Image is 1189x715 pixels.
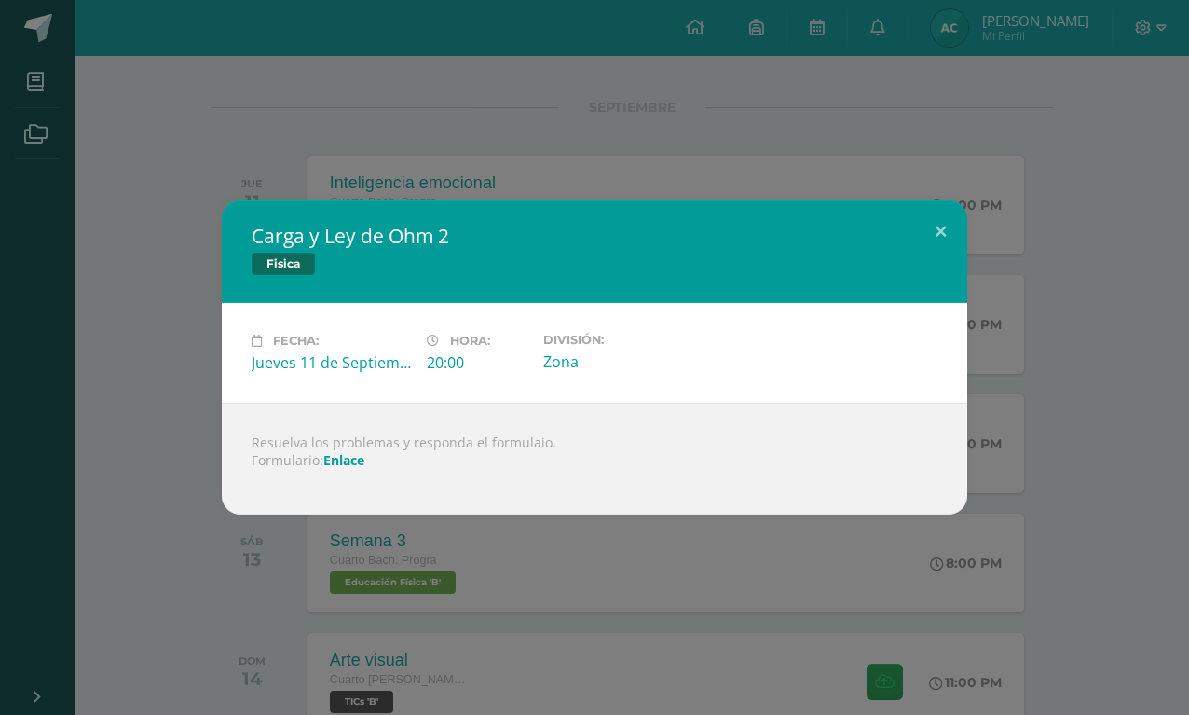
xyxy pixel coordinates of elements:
[252,352,412,373] div: Jueves 11 de Septiembre
[252,223,937,249] h2: Carga y Ley de Ohm 2
[543,333,704,347] label: División:
[323,451,364,469] a: Enlace
[252,253,315,275] span: Fisica
[543,351,704,372] div: Zona
[273,334,319,348] span: Fecha:
[222,403,967,515] div: Resuelva los problemas y responda el formulaio. Formulario:
[450,334,490,348] span: Hora:
[914,200,967,264] button: Close (Esc)
[427,352,528,373] div: 20:00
